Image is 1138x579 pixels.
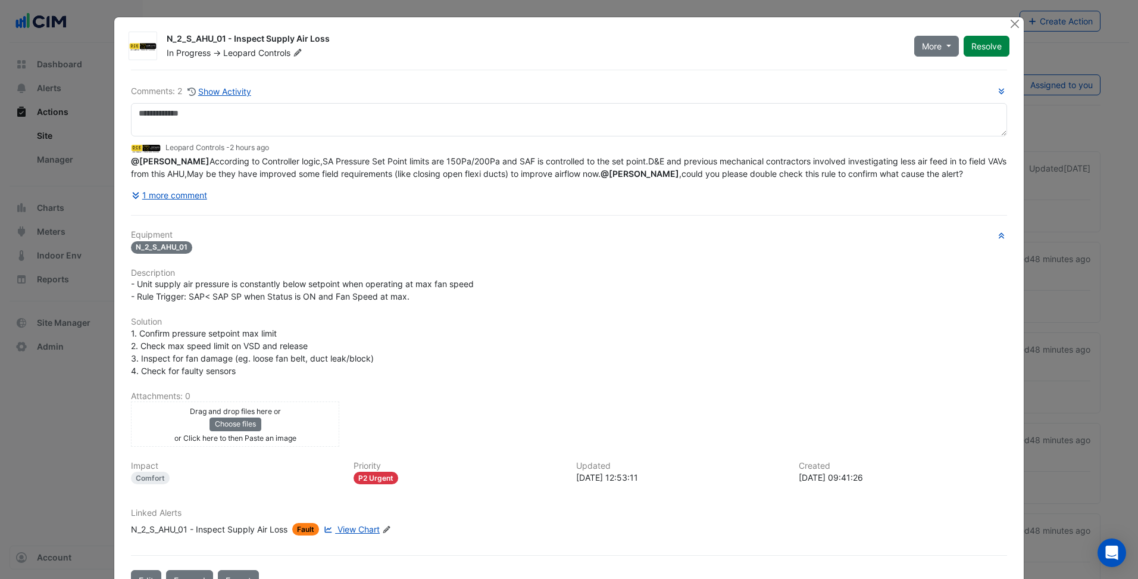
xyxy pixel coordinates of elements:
img: Leopard Controls [131,142,161,155]
h6: Created [799,461,1007,471]
button: 1 more comment [131,185,208,206]
span: In Progress [167,48,211,58]
small: or Click here to then Paste an image [174,434,296,443]
div: N_2_S_AHU_01 - Inspect Supply Air Loss [131,523,287,536]
h6: Impact [131,461,339,471]
img: Leopard Controls [129,41,157,52]
h6: Priority [354,461,562,471]
span: N_2_S_AHU_01 [131,241,192,254]
h6: Equipment [131,230,1007,240]
h6: Solution [131,317,1007,327]
small: Leopard Controls - [165,142,269,153]
span: 1. Confirm pressure setpoint max limit 2. Check max speed limit on VSD and release 3. Inspect for... [131,328,374,376]
button: Close [1009,17,1021,30]
span: - Unit supply air pressure is constantly below setpoint when operating at max fan speed - Rule Tr... [131,279,474,301]
h6: Updated [576,461,784,471]
button: Resolve [964,36,1009,57]
div: P2 Urgent [354,472,398,484]
span: 2025-08-18 12:53:11 [230,143,269,152]
div: Comfort [131,472,170,484]
fa-icon: Edit Linked Alerts [382,525,391,534]
div: Comments: 2 [131,85,252,98]
h6: Linked Alerts [131,508,1007,518]
span: According to Controller logic,SA Pressure Set Point limits are 150Pa/200Pa and SAF is controlled ... [131,156,1009,179]
span: ritvick.mohan@cimenviro.com [CIM] [601,169,679,179]
small: Drag and drop files here or [190,407,281,416]
div: N_2_S_AHU_01 - Inspect Supply Air Loss [167,33,900,47]
button: Choose files [210,418,261,431]
div: [DATE] 12:53:11 [576,471,784,484]
span: -> [213,48,221,58]
span: ryan.fyfe@de-air.com.au [D&E Air Conditioning] [131,156,210,166]
button: Show Activity [187,85,252,98]
span: Controls [258,47,304,59]
span: Leopard [223,48,256,58]
div: [DATE] 09:41:26 [799,471,1007,484]
span: More [922,40,942,52]
div: Open Intercom Messenger [1098,538,1126,567]
span: View Chart [337,524,380,534]
h6: Attachments: 0 [131,391,1007,401]
button: More [914,36,959,57]
a: View Chart [321,523,380,536]
span: Fault [292,523,319,536]
h6: Description [131,268,1007,278]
